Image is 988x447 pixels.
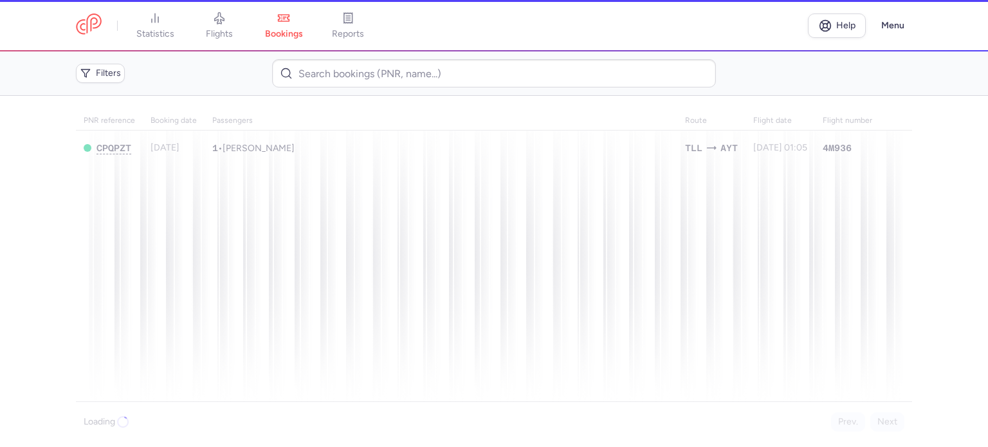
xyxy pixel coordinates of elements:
[874,14,912,38] button: Menu
[136,28,174,40] span: statistics
[252,12,316,40] a: bookings
[76,64,125,83] button: Filters
[808,14,866,38] a: Help
[272,59,715,87] input: Search bookings (PNR, name...)
[96,68,121,78] span: Filters
[316,12,380,40] a: reports
[265,28,303,40] span: bookings
[187,12,252,40] a: flights
[76,14,102,37] a: CitizenPlane red outlined logo
[206,28,233,40] span: flights
[332,28,364,40] span: reports
[123,12,187,40] a: statistics
[836,21,855,30] span: Help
